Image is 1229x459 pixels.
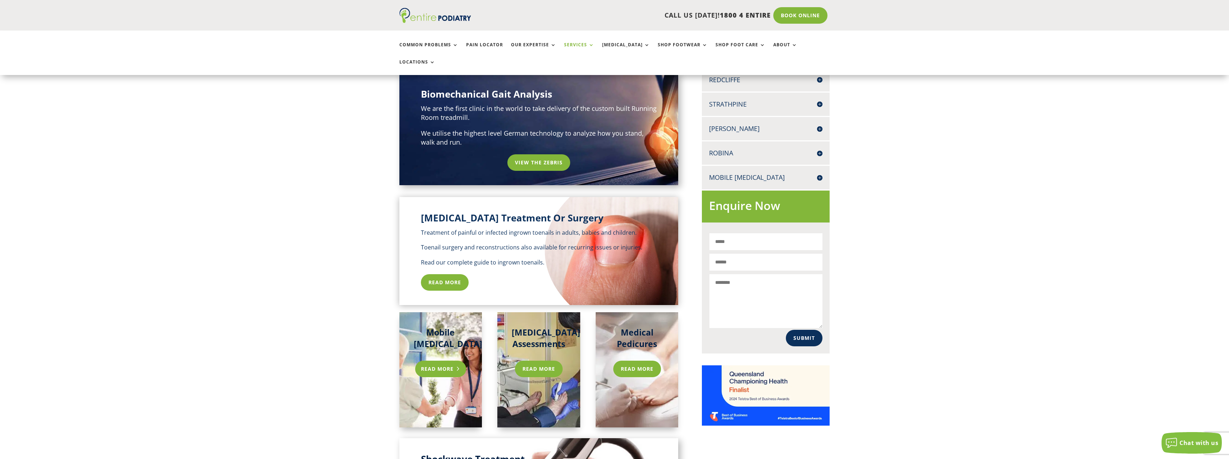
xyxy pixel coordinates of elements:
[421,258,657,267] p: Read our complete guide to ingrown toenails.
[709,100,822,109] h4: Strathpine
[421,129,657,147] p: We utilise the highest level German technology to analyze how you stand, walk and run.
[415,361,466,377] a: Read more
[421,104,657,129] p: We are the first clinic in the world to take delivery of the custom built Running Room treadmill.
[399,42,458,58] a: Common Problems
[709,75,822,84] h4: Redcliffe
[399,8,471,23] img: logo (1)
[610,327,664,353] h2: Medical Pedicures
[507,154,570,171] a: View the Zebris
[709,124,822,133] h4: [PERSON_NAME]
[421,211,657,228] h2: [MEDICAL_DATA] Treatment Or Surgery
[709,173,822,182] h4: Mobile [MEDICAL_DATA]
[421,274,469,291] a: Read More
[709,149,822,158] h4: Robina
[466,42,503,58] a: Pain Locator
[1179,439,1218,447] span: Chat with us
[716,42,765,58] a: Shop Foot Care
[399,17,471,24] a: Entire Podiatry
[421,243,657,258] p: Toenail surgery and reconstructions also available for recurring issues or injuries.
[512,327,566,353] h2: [MEDICAL_DATA] Assessments
[564,42,594,58] a: Services
[613,361,661,377] a: Read more
[414,327,468,353] h2: Mobile [MEDICAL_DATA]
[602,42,650,58] a: [MEDICAL_DATA]
[515,361,563,377] a: Read more
[702,365,830,426] img: Telstra Business Awards QLD State Finalist - Championing Health Category
[773,42,797,58] a: About
[499,11,771,20] p: CALL US [DATE]!
[421,228,657,243] p: Treatment of painful or infected ingrown toenails in adults, babies and children.
[709,198,822,217] h2: Enquire Now
[511,42,556,58] a: Our Expertise
[399,60,435,75] a: Locations
[1162,432,1222,454] button: Chat with us
[421,88,657,104] h2: Biomechanical Gait Analysis
[786,330,822,346] button: Submit
[773,7,827,24] a: Book Online
[658,42,708,58] a: Shop Footwear
[720,11,771,19] span: 1800 4 ENTIRE
[702,420,830,427] a: Telstra Business Awards QLD State Finalist - Championing Health Category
